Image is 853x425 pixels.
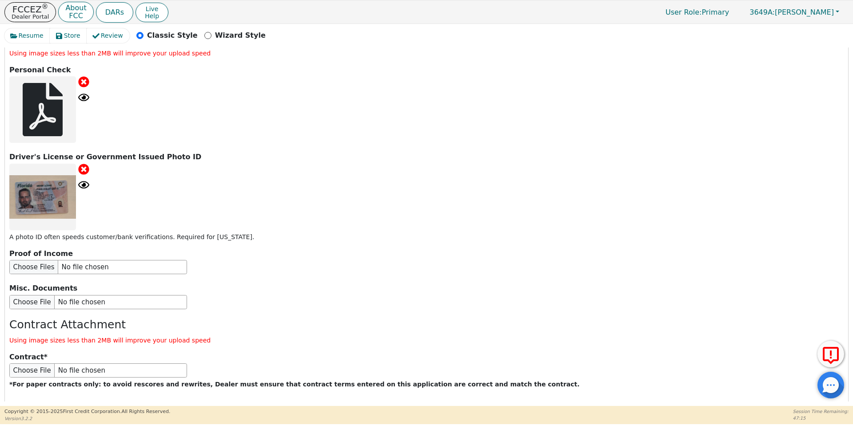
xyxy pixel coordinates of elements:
[58,2,93,23] button: AboutFCC
[9,248,844,259] p: Proof of Income
[42,3,48,11] sup: ®
[87,28,130,43] button: Review
[12,14,49,20] p: Dealer Portal
[9,152,844,162] p: Driver's License or Government Issued Photo ID
[145,12,159,20] span: Help
[65,12,86,20] p: FCC
[65,4,86,12] p: About
[19,31,44,40] span: Resume
[9,318,844,331] h3: Contract Attachment
[9,336,844,345] p: Using image sizes less than 2MB will improve your upload speed
[749,8,834,16] span: [PERSON_NAME]
[145,5,159,12] span: Live
[101,31,123,40] span: Review
[666,8,702,16] span: User Role :
[817,341,844,367] button: Report Error to FCC
[9,49,844,58] p: Using image sizes less than 2MB will improve your upload speed
[136,3,168,22] button: LiveHelp
[793,408,849,415] p: Session Time Remaining:
[749,8,775,16] span: 3649A:
[12,5,49,14] p: FCCEZ
[9,283,844,294] p: Misc. Documents
[9,232,844,242] p: A photo ID often speeds customer/bank verifications. Required for [US_STATE].
[12,381,579,388] span: For paper contracts only: to avoid rescores and rewrites, Dealer must ensure that contract terms ...
[121,409,170,414] span: All Rights Reserved.
[96,2,133,23] button: DARs
[9,65,844,75] p: Personal Check
[215,30,266,41] p: Wizard Style
[4,2,56,22] button: FCCEZ®Dealer Portal
[657,4,738,21] a: User Role:Primary
[50,28,87,43] button: Store
[657,4,738,21] p: Primary
[793,415,849,421] p: 47:15
[64,31,80,40] span: Store
[147,30,198,41] p: Classic Style
[9,352,844,362] p: Contract *
[4,28,50,43] button: Resume
[4,408,170,416] p: Copyright © 2015- 2025 First Credit Corporation.
[740,5,849,19] button: 3649A:[PERSON_NAME]
[4,415,170,422] p: Version 3.2.2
